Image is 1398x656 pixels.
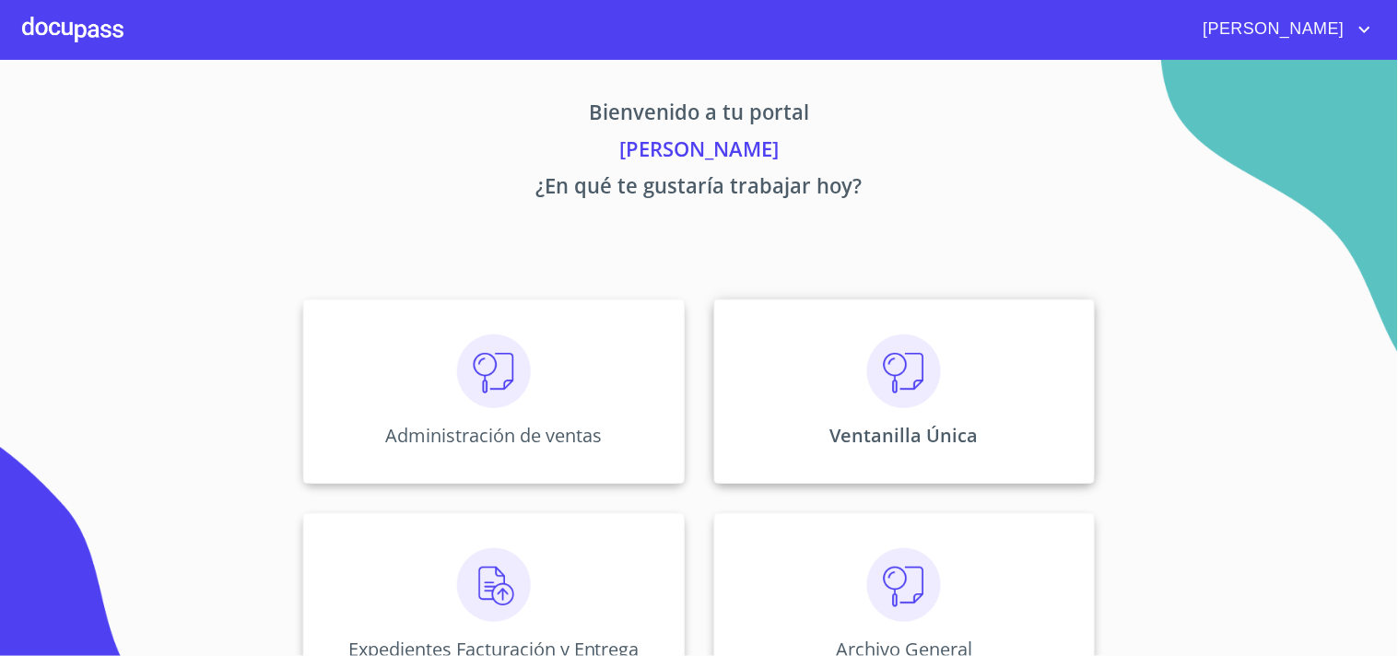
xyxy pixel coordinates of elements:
[385,423,602,448] p: Administración de ventas
[830,423,979,448] p: Ventanilla Única
[457,548,531,622] img: carga.png
[457,334,531,408] img: consulta.png
[867,334,941,408] img: consulta.png
[867,548,941,622] img: consulta.png
[1190,15,1354,44] span: [PERSON_NAME]
[132,134,1267,170] p: [PERSON_NAME]
[1190,15,1376,44] button: account of current user
[132,97,1267,134] p: Bienvenido a tu portal
[132,170,1267,207] p: ¿En qué te gustaría trabajar hoy?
